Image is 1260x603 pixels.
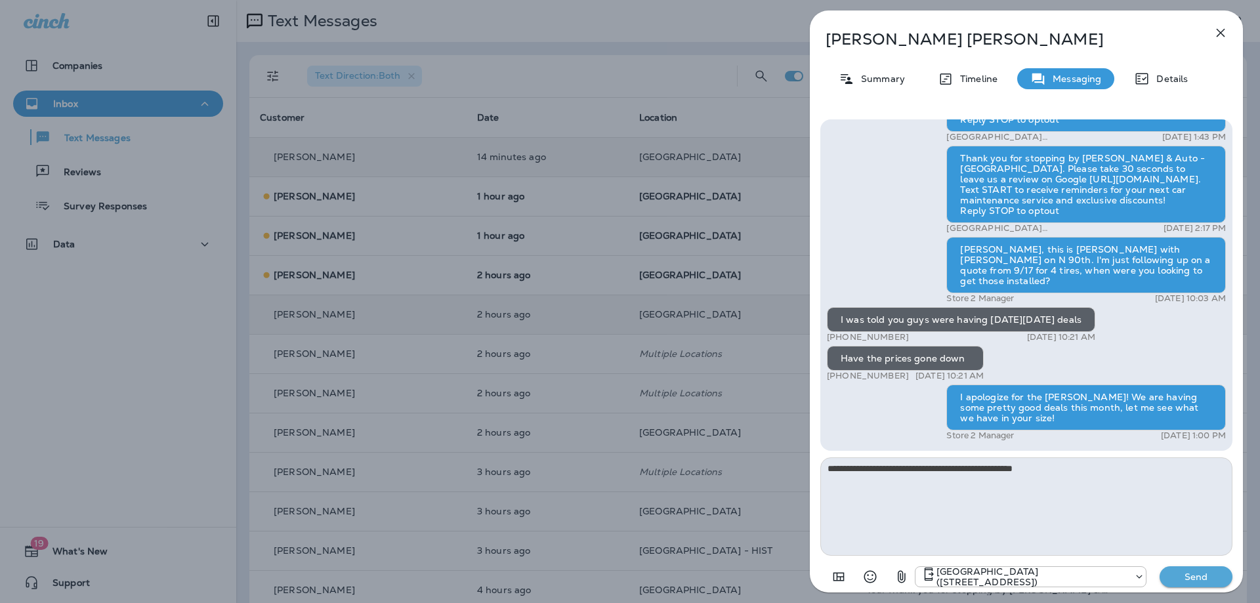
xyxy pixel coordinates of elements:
[826,564,852,590] button: Add in a premade template
[1160,566,1232,587] button: Send
[946,146,1226,223] div: Thank you for stopping by [PERSON_NAME] & Auto - [GEOGRAPHIC_DATA]. Please take 30 seconds to lea...
[946,430,1014,441] p: Store 2 Manager
[946,385,1226,430] div: I apologize for the [PERSON_NAME]! We are having some pretty good deals this month, let me see wh...
[1161,430,1226,441] p: [DATE] 1:00 PM
[946,223,1114,234] p: [GEOGRAPHIC_DATA] ([STREET_ADDRESS])
[946,132,1114,142] p: [GEOGRAPHIC_DATA] ([STREET_ADDRESS])
[854,73,905,84] p: Summary
[946,293,1014,304] p: Store 2 Manager
[1162,132,1226,142] p: [DATE] 1:43 PM
[936,566,1127,587] p: [GEOGRAPHIC_DATA] ([STREET_ADDRESS])
[1150,73,1188,84] p: Details
[826,30,1184,49] p: [PERSON_NAME] [PERSON_NAME]
[827,371,909,381] p: [PHONE_NUMBER]
[946,237,1226,293] div: [PERSON_NAME], this is [PERSON_NAME] with [PERSON_NAME] on N 90th. I'm just following up on a quo...
[1169,571,1224,583] p: Send
[1155,293,1226,304] p: [DATE] 10:03 AM
[1046,73,1101,84] p: Messaging
[915,371,984,381] p: [DATE] 10:21 AM
[827,346,984,371] div: Have the prices gone down
[915,566,1146,587] div: +1 (402) 571-1201
[1027,332,1095,343] p: [DATE] 10:21 AM
[827,307,1095,332] div: I was told you guys were having [DATE][DATE] deals
[954,73,997,84] p: Timeline
[1164,223,1226,234] p: [DATE] 2:17 PM
[827,332,909,343] p: [PHONE_NUMBER]
[857,564,883,590] button: Select an emoji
